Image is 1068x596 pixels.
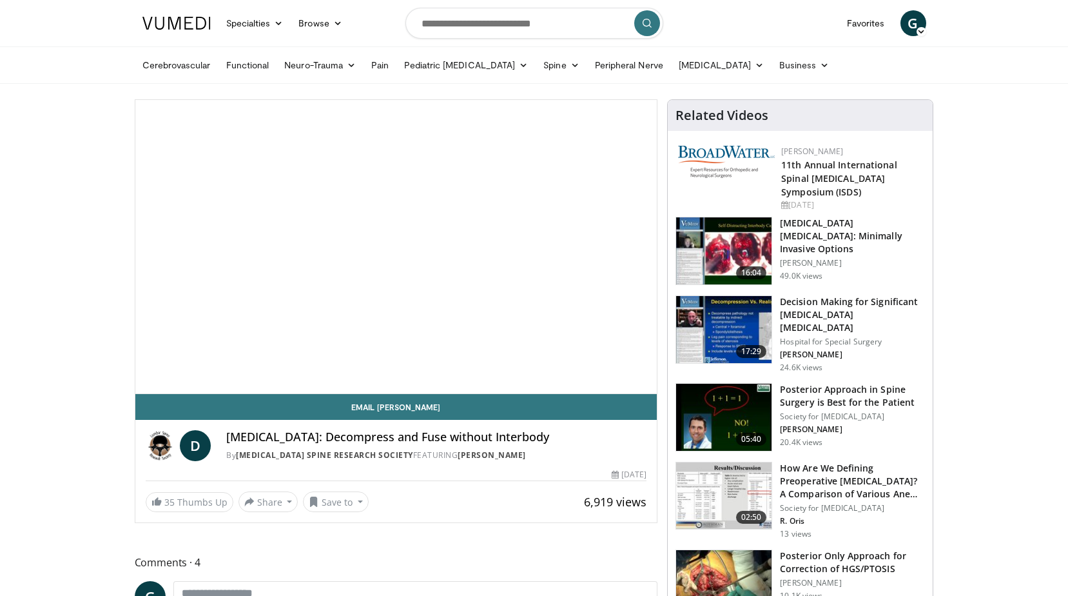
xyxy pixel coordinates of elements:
a: Functional [218,52,277,78]
h3: Posterior Approach in Spine Surgery is Best for the Patient [780,383,925,409]
div: [DATE] [612,469,646,481]
a: Business [772,52,837,78]
a: Spine [536,52,587,78]
a: 02:50 How Are We Defining Preoperative [MEDICAL_DATA]? A Comparison of Various Ane… Society for [... [675,462,925,539]
p: [PERSON_NAME] [780,578,925,588]
a: Pediatric [MEDICAL_DATA] [396,52,536,78]
p: 20.4K views [780,437,822,448]
div: [DATE] [781,199,922,211]
p: Society for [MEDICAL_DATA] [780,412,925,422]
button: Save to [303,492,369,512]
h3: [MEDICAL_DATA] [MEDICAL_DATA]: Minimally Invasive Options [780,217,925,255]
a: Neuro-Trauma [277,52,364,78]
img: 2aa88175-4d87-4824-b987-90003223ad6d.png.150x105_q85_autocrop_double_scale_upscale_version-0.2.png [678,146,775,178]
p: 13 views [780,529,811,539]
a: Peripheral Nerve [587,52,671,78]
video-js: Video Player [135,100,657,394]
p: R. Oris [780,516,925,526]
a: [PERSON_NAME] [458,450,526,461]
a: 17:29 Decision Making for Significant [MEDICAL_DATA] [MEDICAL_DATA] Hospital for Special Surgery ... [675,295,925,373]
p: [PERSON_NAME] [780,350,925,360]
img: 3b6f0384-b2b2-4baa-b997-2e524ebddc4b.150x105_q85_crop-smart_upscale.jpg [676,384,772,451]
a: 05:40 Posterior Approach in Spine Surgery is Best for the Patient Society for [MEDICAL_DATA] [PER... [675,383,925,452]
h3: How Are We Defining Preoperative [MEDICAL_DATA]? A Comparison of Various Ane… [780,462,925,501]
a: [PERSON_NAME] [781,146,843,157]
p: [PERSON_NAME] [780,424,925,435]
span: 35 [164,496,175,508]
a: [MEDICAL_DATA] [671,52,772,78]
img: VuMedi Logo [142,17,211,30]
span: 02:50 [736,511,767,524]
h3: Decision Making for Significant [MEDICAL_DATA] [MEDICAL_DATA] [780,295,925,334]
button: Share [238,492,298,512]
img: Lumbar Spine Research Society [146,430,175,461]
img: 316497_0000_1.png.150x105_q85_crop-smart_upscale.jpg [676,296,772,363]
input: Search topics, interventions [405,8,663,39]
img: b780bfcf-736a-4970-b3c7-26cda1cae461.150x105_q85_crop-smart_upscale.jpg [676,462,772,530]
a: Email [PERSON_NAME] [135,394,657,420]
span: 16:04 [736,266,767,279]
p: 49.0K views [780,271,822,281]
a: 35 Thumbs Up [146,492,233,512]
p: [PERSON_NAME] [780,258,925,268]
p: Society for [MEDICAL_DATA] [780,503,925,513]
a: Favorites [839,10,893,36]
div: By FEATURING [226,450,646,461]
a: 16:04 [MEDICAL_DATA] [MEDICAL_DATA]: Minimally Invasive Options [PERSON_NAME] 49.0K views [675,217,925,285]
h3: Posterior Only Approach for Correction of HGS/PTOSIS [780,550,925,575]
a: D [180,430,211,461]
span: Comments 4 [135,554,658,571]
a: Cerebrovascular [135,52,218,78]
h4: [MEDICAL_DATA]: Decompress and Fuse without Interbody [226,430,646,444]
a: Pain [364,52,396,78]
p: 24.6K views [780,363,822,373]
p: Hospital for Special Surgery [780,337,925,347]
a: G [900,10,926,36]
h4: Related Videos [675,108,768,123]
a: [MEDICAL_DATA] Spine Research Society [236,450,413,461]
span: 05:40 [736,433,767,446]
a: Specialties [218,10,291,36]
a: 11th Annual International Spinal [MEDICAL_DATA] Symposium (ISDS) [781,159,897,198]
img: 9f1438f7-b5aa-4a55-ab7b-c34f90e48e66.150x105_q85_crop-smart_upscale.jpg [676,217,772,284]
span: 6,919 views [584,494,646,510]
span: 17:29 [736,345,767,358]
a: Browse [291,10,350,36]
